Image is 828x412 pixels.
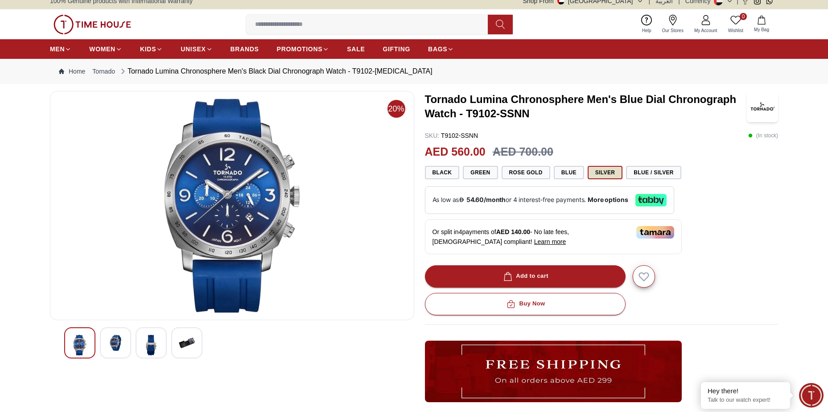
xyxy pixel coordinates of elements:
button: Buy Now [425,293,626,315]
button: My Bag [749,14,774,35]
span: Help [639,27,655,34]
span: Our Stores [659,27,687,34]
img: ... [54,15,131,34]
a: BRANDS [231,41,259,57]
span: BRANDS [231,45,259,54]
img: ... [425,341,682,402]
span: Learn more [534,238,566,245]
a: KIDS [140,41,163,57]
button: Green [463,166,498,179]
span: GIFTING [383,45,410,54]
span: MEN [50,45,65,54]
span: Wishlist [725,27,747,34]
button: Blue [554,166,584,179]
p: T9102-SSNN [425,131,478,140]
a: MEN [50,41,71,57]
a: GIFTING [383,41,410,57]
a: WOMEN [89,41,122,57]
button: Blue / Silver [626,166,681,179]
div: Chat Widget [799,383,824,408]
p: Talk to our watch expert! [708,396,783,404]
button: Silver [588,166,623,179]
img: Tamara [636,226,674,239]
button: Rose Gold [502,166,550,179]
span: SKU : [425,132,440,139]
h3: Tornado Lumina Chronosphere Men's Blue Dial Chronograph Watch - T9102-SSNN [425,92,747,121]
span: My Account [691,27,721,34]
button: Black [425,166,460,179]
nav: Breadcrumb [50,59,778,84]
span: AED 140.00 [496,228,530,235]
span: UNISEX [181,45,206,54]
div: Add to cart [502,271,548,281]
a: Our Stores [657,13,689,36]
span: BAGS [428,45,447,54]
a: SALE [347,41,365,57]
h2: AED 560.00 [425,144,486,161]
span: My Bag [750,26,773,33]
div: Hey there! [708,387,783,396]
a: Tornado [92,67,115,76]
h3: AED 700.00 [493,144,553,161]
img: Tornado Lumina Chronosphere Men's Black Dial Chronograph Watch - T9102-BLEB [143,335,159,355]
a: Help [637,13,657,36]
a: 0Wishlist [723,13,749,36]
span: SALE [347,45,365,54]
a: UNISEX [181,41,212,57]
div: Or split in 4 payments of - No late fees, [DEMOGRAPHIC_DATA] compliant! [425,219,682,254]
img: Tornado Lumina Chronosphere Men's Black Dial Chronograph Watch - T9102-BLEB [107,335,124,351]
button: Add to cart [425,265,626,288]
img: Tornado Lumina Chronosphere Men's Black Dial Chronograph Watch - T9102-BLEB [179,335,195,351]
img: Tornado Lumina Chronosphere Men's Blue Dial Chronograph Watch - T9102-SSNN [747,91,778,122]
span: 0 [740,13,747,20]
p: ( In stock ) [748,131,778,140]
span: 20% [387,100,405,118]
div: Buy Now [505,299,545,309]
img: Tornado Lumina Chronosphere Men's Black Dial Chronograph Watch - T9102-BLEB [72,335,88,355]
span: KIDS [140,45,156,54]
a: PROMOTIONS [277,41,330,57]
span: PROMOTIONS [277,45,323,54]
img: Tornado Lumina Chronosphere Men's Black Dial Chronograph Watch - T9102-BLEB [58,99,407,313]
a: Home [59,67,85,76]
span: WOMEN [89,45,115,54]
a: BAGS [428,41,454,57]
div: Tornado Lumina Chronosphere Men's Black Dial Chronograph Watch - T9102-[MEDICAL_DATA] [119,66,433,77]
